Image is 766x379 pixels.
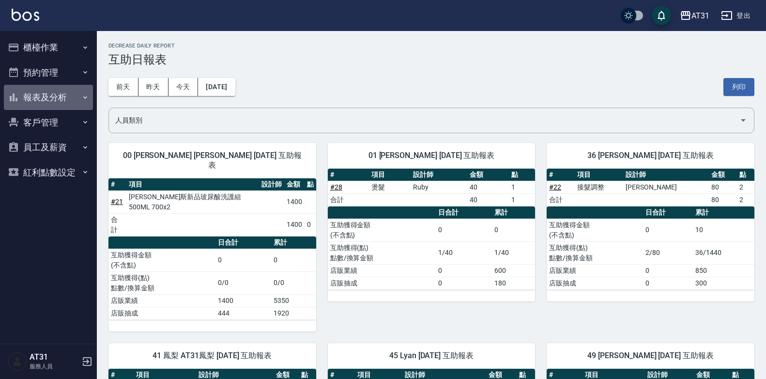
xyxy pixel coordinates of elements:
button: 報表及分析 [4,85,93,110]
td: 店販業績 [108,294,215,307]
td: 互助獲得金額 (不含點) [328,219,436,241]
a: #21 [111,198,123,205]
th: 累計 [492,206,535,219]
td: 36/1440 [693,241,754,264]
th: 設計師 [411,169,467,181]
td: 店販抽成 [328,277,436,289]
a: #28 [330,183,342,191]
table: a dense table [547,206,754,290]
td: 店販抽成 [108,307,215,319]
th: 金額 [709,169,737,181]
table: a dense table [108,237,316,320]
td: 燙髮 [369,181,411,193]
table: a dense table [547,169,754,206]
td: 合計 [108,213,126,236]
td: 0 [643,219,693,241]
th: # [328,169,369,181]
td: 合計 [328,193,369,206]
td: 1920 [271,307,316,319]
div: AT31 [691,10,709,22]
td: 1/40 [492,241,535,264]
td: 店販業績 [328,264,436,277]
td: 80 [709,181,737,193]
td: 1400 [284,213,305,236]
button: AT31 [676,6,713,26]
td: 180 [492,277,535,289]
td: 0 [436,264,492,277]
td: 接髮調整 [575,181,623,193]
td: 1 [509,181,535,193]
button: 紅利點數設定 [4,160,93,185]
td: 1400 [284,190,305,213]
th: # [108,178,126,191]
td: 0/0 [271,271,316,294]
td: Ruby [411,181,467,193]
td: 0 [643,264,693,277]
button: 櫃檯作業 [4,35,93,60]
td: [PERSON_NAME] [623,181,709,193]
th: # [547,169,575,181]
td: 444 [215,307,271,319]
th: 日合計 [215,237,271,249]
td: 0 [215,249,271,271]
th: 項目 [126,178,259,191]
span: 00 [PERSON_NAME] [PERSON_NAME] [DATE] 互助報表 [120,151,305,170]
td: 0 [271,249,316,271]
td: 80 [709,193,737,206]
td: 0 [436,277,492,289]
td: 850 [693,264,754,277]
span: 45 Lyan [DATE] 互助報表 [339,351,524,361]
button: 昨天 [138,78,169,96]
td: 5350 [271,294,316,307]
span: 49 [PERSON_NAME] [DATE] 互助報表 [558,351,743,361]
th: 累計 [271,237,316,249]
th: 金額 [284,178,305,191]
button: 員工及薪資 [4,135,93,160]
td: [PERSON_NAME]斯新品玻尿酸洗護組500ML 700x2 [126,190,259,213]
table: a dense table [328,206,536,290]
button: 前天 [108,78,138,96]
img: Logo [12,9,39,21]
input: 人員名稱 [113,112,735,129]
h2: Decrease Daily Report [108,43,754,49]
span: 01 [PERSON_NAME] [DATE] 互助報表 [339,151,524,160]
td: 300 [693,277,754,289]
td: 1 [509,193,535,206]
td: 2/80 [643,241,693,264]
td: 互助獲得金額 (不含點) [108,249,215,271]
td: 互助獲得(點) 點數/換算金額 [547,241,643,264]
h5: AT31 [30,352,79,362]
td: 0 [305,213,316,236]
th: 設計師 [623,169,709,181]
span: 36 [PERSON_NAME] [DATE] 互助報表 [558,151,743,160]
h3: 互助日報表 [108,53,754,66]
button: 客戶管理 [4,110,93,135]
td: 0 [643,277,693,289]
td: 10 [693,219,754,241]
td: 互助獲得(點) 點數/換算金額 [328,241,436,264]
td: 店販抽成 [547,277,643,289]
td: 2 [737,193,754,206]
button: Open [735,112,751,128]
th: 日合計 [436,206,492,219]
button: 列印 [723,78,754,96]
span: 41 鳳梨 AT31鳳梨 [DATE] 互助報表 [120,351,305,361]
td: 40 [467,181,509,193]
table: a dense table [108,178,316,237]
td: 0 [436,219,492,241]
td: 0/0 [215,271,271,294]
th: 設計師 [259,178,284,191]
th: 點 [509,169,535,181]
td: 600 [492,264,535,277]
td: 1400 [215,294,271,307]
td: 互助獲得(點) 點數/換算金額 [108,271,215,294]
td: 1/40 [436,241,492,264]
button: [DATE] [198,78,235,96]
td: 合計 [547,193,575,206]
td: 40 [467,193,509,206]
button: 預約管理 [4,60,93,85]
th: 日合計 [643,206,693,219]
a: #22 [549,183,561,191]
th: 項目 [575,169,623,181]
th: 點 [737,169,754,181]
